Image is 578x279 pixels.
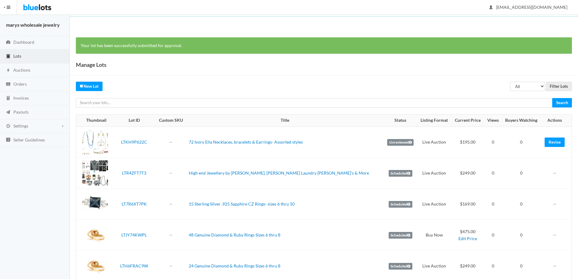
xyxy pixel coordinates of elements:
[502,220,541,251] td: 0
[80,84,84,88] ion-icon: create
[546,82,572,91] input: Filter Lots
[5,54,11,60] ion-icon: clipboard
[451,127,484,158] td: $195.00
[502,189,541,220] td: 0
[484,189,502,220] td: 0
[5,124,11,129] ion-icon: cog
[389,232,412,239] label: Scheduled
[417,220,451,251] td: Buy Now
[76,82,103,91] a: createNew Lot
[541,158,572,189] td: --
[417,114,451,127] th: Listing Format
[489,5,567,10] span: [EMAIL_ADDRESS][DOMAIN_NAME]
[186,114,384,127] th: Title
[484,220,502,251] td: 0
[389,201,412,208] label: Scheduled
[189,201,295,206] a: 15 Sterling Silver .925 Sapphire CZ Rings- sizes 6 thru 10
[169,201,172,206] a: --
[122,170,146,175] a: LTR4ZFT7T3
[13,53,21,59] span: Lots
[451,220,484,251] td: $475.00
[5,40,11,46] ion-icon: speedometer
[5,110,11,115] ion-icon: paper plane
[451,189,484,220] td: $169.00
[169,139,172,145] a: --
[155,114,186,127] th: Custom SKU
[387,139,414,146] label: Unreviewed
[502,158,541,189] td: 0
[169,232,172,237] a: --
[76,98,553,107] input: Search your lots...
[113,114,156,127] th: Lot ID
[552,98,572,107] input: Search
[122,201,147,206] a: LT7R6XT7PK
[13,123,28,128] span: Settings
[76,114,113,127] th: Thumbnail
[189,139,303,145] a: 72 Ivory Ella Necklaces, bracelets & Earrings- Assorted styles
[13,137,45,142] span: Seller Guidelines
[76,60,106,69] h1: Manage Lots
[13,95,29,100] span: Invoices
[389,170,412,177] label: Scheduled
[541,114,572,127] th: Actions
[13,81,27,87] span: Orders
[81,42,567,49] p: Your lot has been successfully submitted for approval.
[417,158,451,189] td: Live Auction
[484,127,502,158] td: 0
[169,263,172,268] a: --
[458,236,477,241] a: Edit Price
[189,170,369,175] a: High end Jewellery by [PERSON_NAME], [PERSON_NAME] Laundry [PERSON_NAME]'s & More
[13,67,30,73] span: Auctions
[384,114,417,127] th: Status
[6,22,60,28] strong: marys wholesale jewelry
[169,170,172,175] a: --
[541,189,572,220] td: --
[389,263,412,270] label: Scheduled
[121,139,147,145] a: LTKH9P622C
[417,127,451,158] td: Live Auction
[189,232,280,237] a: 48 Genuine Diamond & Ruby Rings Sizes 6 thru 8
[5,82,11,87] ion-icon: cash
[5,96,11,101] ion-icon: calculator
[502,127,541,158] td: 0
[484,158,502,189] td: 0
[541,220,572,251] td: --
[451,158,484,189] td: $249.00
[13,39,34,45] span: Dashboard
[502,114,541,127] th: Buyers Watching
[488,5,494,11] ion-icon: person
[545,138,565,147] a: Revise
[417,189,451,220] td: Live Auction
[451,114,484,127] th: Current Price
[5,137,11,143] ion-icon: list box
[5,68,11,73] ion-icon: flash
[120,263,148,268] a: LTH6FRAC9W
[121,232,147,237] a: LTJY74KWPL
[484,114,502,127] th: Views
[13,109,29,114] span: Payouts
[189,263,280,268] a: 24 Genuine Diamond & Ruby Rings Sizes 6 thru 8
